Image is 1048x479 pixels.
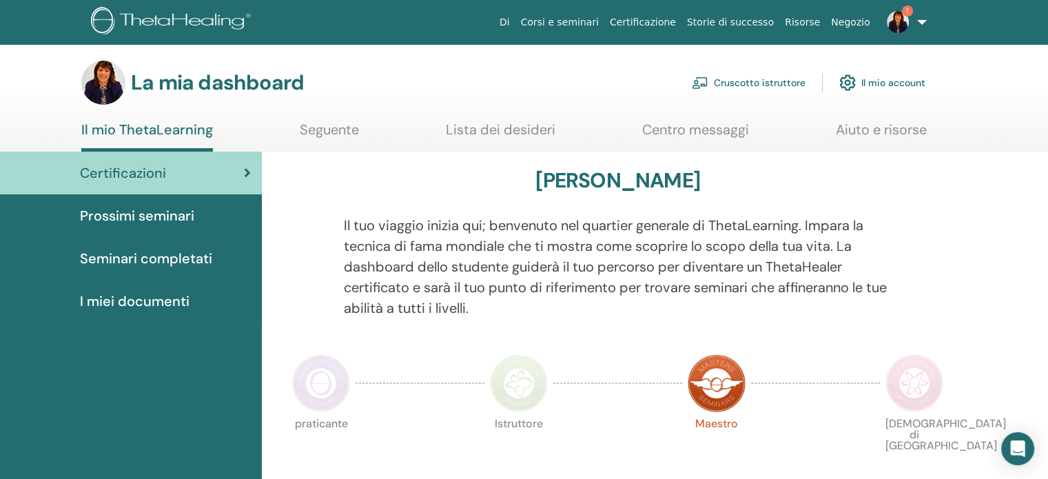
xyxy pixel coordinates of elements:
a: Negozio [825,10,875,35]
img: default.jpg [81,61,125,105]
font: 1 [906,6,908,15]
font: Seminari completati [80,249,212,267]
a: Il mio account [839,68,925,98]
a: Il mio ThetaLearning [81,121,213,152]
font: [PERSON_NAME] [535,167,700,194]
img: Istruttore [490,354,548,412]
font: Centro messaggi [642,121,749,139]
font: Lista dei desideri [446,121,555,139]
img: cog.svg [839,71,856,94]
a: Centro messaggi [642,121,749,148]
font: Il mio account [861,77,925,90]
font: Aiuto e risorse [836,121,927,139]
a: Seguente [300,121,359,148]
a: Corsi e seminari [515,10,604,35]
font: Il tuo viaggio inizia qui; benvenuto nel quartier generale di ThetaLearning. Impara la tecnica di... [344,216,887,317]
a: Lista dei desideri [446,121,555,148]
font: praticante [295,416,348,431]
font: Negozio [831,17,870,28]
font: Seguente [300,121,359,139]
font: Il mio ThetaLearning [81,121,213,139]
font: La mia dashboard [131,69,304,96]
img: Certificato di Scienze [885,354,943,412]
font: Certificazioni [80,164,166,182]
font: Maestro [695,416,738,431]
a: Storie di successo [681,10,779,35]
font: Cruscotto istruttore [714,77,805,90]
a: Cruscotto istruttore [692,68,805,98]
a: Risorse [779,10,825,35]
font: Istruttore [495,416,543,431]
font: Di [500,17,510,28]
font: [DEMOGRAPHIC_DATA] di [GEOGRAPHIC_DATA] [885,416,1006,453]
font: Corsi e seminari [521,17,599,28]
font: Certificazione [610,17,676,28]
img: chalkboard-teacher.svg [692,77,708,89]
img: Maestro [688,354,746,412]
div: Open Intercom Messenger [1001,432,1034,465]
font: I miei documenti [80,292,189,310]
font: Risorse [785,17,820,28]
img: default.jpg [887,11,909,33]
font: Prossimi seminari [80,207,194,225]
a: Aiuto e risorse [836,121,927,148]
img: Praticante [292,354,350,412]
img: logo.png [91,7,256,38]
a: Di [494,10,515,35]
a: Certificazione [604,10,681,35]
font: Storie di successo [687,17,774,28]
